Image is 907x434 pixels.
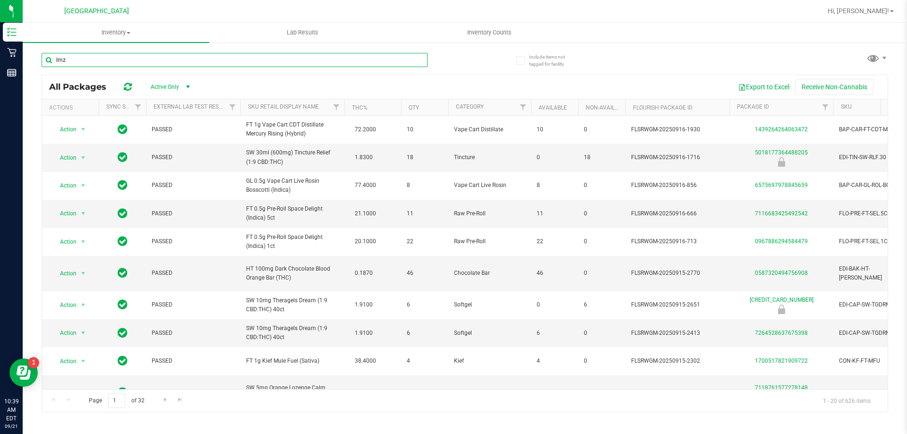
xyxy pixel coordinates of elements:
[454,125,525,134] span: Vape Cart Distillate
[350,386,377,400] span: 0.0170
[77,355,89,368] span: select
[407,388,443,397] span: 20
[537,300,573,309] span: 0
[537,237,573,246] span: 22
[828,7,889,15] span: Hi, [PERSON_NAME]!
[77,326,89,340] span: select
[152,388,235,397] span: PASSED
[755,330,808,336] a: 7264528637675398
[225,99,240,115] a: Filter
[246,357,339,366] span: FT 1g Kief Mule Fuel (Sativa)
[81,393,152,408] span: Page of 32
[152,125,235,134] span: PASSED
[755,270,808,276] a: 0587320494756908
[152,300,235,309] span: PASSED
[51,298,77,312] span: Action
[77,179,89,192] span: select
[454,28,524,37] span: Inventory Counts
[152,329,235,338] span: PASSED
[728,305,835,314] div: Newly Received
[409,104,419,111] a: Qty
[631,237,724,246] span: FLSRWGM-20250916-713
[796,79,873,95] button: Receive Non-Cannabis
[755,149,808,156] a: 5018177364488205
[732,79,796,95] button: Export to Excel
[118,151,128,164] span: In Sync
[407,153,443,162] span: 18
[631,181,724,190] span: FLSRWGM-20250916-856
[246,120,339,138] span: FT 1g Vape Cart CDT Distillate Mercury Rising (Hybrid)
[586,104,628,111] a: Non-Available
[407,237,443,246] span: 22
[106,103,143,110] a: Sync Status
[246,264,339,282] span: HT 100mg Dark Chocolate Blood Orange Bar (THC)
[454,329,525,338] span: Softgel
[350,266,377,280] span: 0.1870
[9,358,38,387] iframe: Resource center
[51,355,77,368] span: Action
[537,357,573,366] span: 4
[631,329,724,338] span: FLSRWGM-20250915-2413
[28,357,39,368] iframe: Resource center unread badge
[173,393,187,406] a: Go to the last page
[118,354,128,367] span: In Sync
[64,7,129,15] span: [GEOGRAPHIC_DATA]
[515,99,531,115] a: Filter
[584,153,620,162] span: 18
[7,68,17,77] inline-svg: Reports
[4,397,18,423] p: 10:39 AM EDT
[454,237,525,246] span: Raw Pre-Roll
[631,269,724,278] span: FLSRWGM-20250915-2770
[246,296,339,314] span: SW 10mg Theragels Dream (1:9 CBD:THC) 40ct
[396,23,582,43] a: Inventory Counts
[454,153,525,162] span: Tincture
[537,329,573,338] span: 6
[584,388,620,397] span: 20
[454,300,525,309] span: Softgel
[537,181,573,190] span: 8
[350,298,377,312] span: 1.9100
[755,182,808,188] a: 6575697978845659
[755,126,808,133] a: 1439264264063472
[350,235,381,248] span: 20.1000
[152,269,235,278] span: PASSED
[755,210,808,217] a: 7116683425492542
[51,386,77,400] span: Action
[246,177,339,195] span: GL 0.5g Vape Cart Live Rosin Bosscotti (Indica)
[537,125,573,134] span: 10
[631,357,724,366] span: FLSRWGM-20250915-2302
[77,235,89,248] span: select
[750,297,813,303] a: [CREDIT_CARD_NUMBER]
[728,157,835,167] div: Newly Received
[246,324,339,342] span: SW 10mg Theragels Dream (1:9 CBD:THC) 40ct
[248,103,319,110] a: Sku Retail Display Name
[350,354,381,368] span: 38.4000
[51,326,77,340] span: Action
[209,23,396,43] a: Lab Results
[51,207,77,220] span: Action
[631,125,724,134] span: FLSRWGM-20250916-1930
[350,207,381,221] span: 21.1000
[77,386,89,400] span: select
[118,266,128,280] span: In Sync
[246,204,339,222] span: FT 0.5g Pre-Roll Space Delight (Indica) 5ct
[51,179,77,192] span: Action
[818,99,833,115] a: Filter
[537,269,573,278] span: 46
[154,103,228,110] a: External Lab Test Result
[537,388,573,397] span: 0
[77,123,89,136] span: select
[755,384,808,391] a: 7118761577278148
[584,329,620,338] span: 0
[631,153,724,162] span: FLSRWGM-20250916-1716
[246,233,339,251] span: FT 0.5g Pre-Roll Space Delight (Indica) 1ct
[539,104,567,111] a: Available
[51,235,77,248] span: Action
[7,27,17,37] inline-svg: Inventory
[631,209,724,218] span: FLSRWGM-20250916-666
[246,383,339,401] span: SW 5mg Orange Lozenge Calm (12.5:1 CBD:THC) 20ct
[584,300,620,309] span: 6
[23,23,209,43] a: Inventory
[274,28,331,37] span: Lab Results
